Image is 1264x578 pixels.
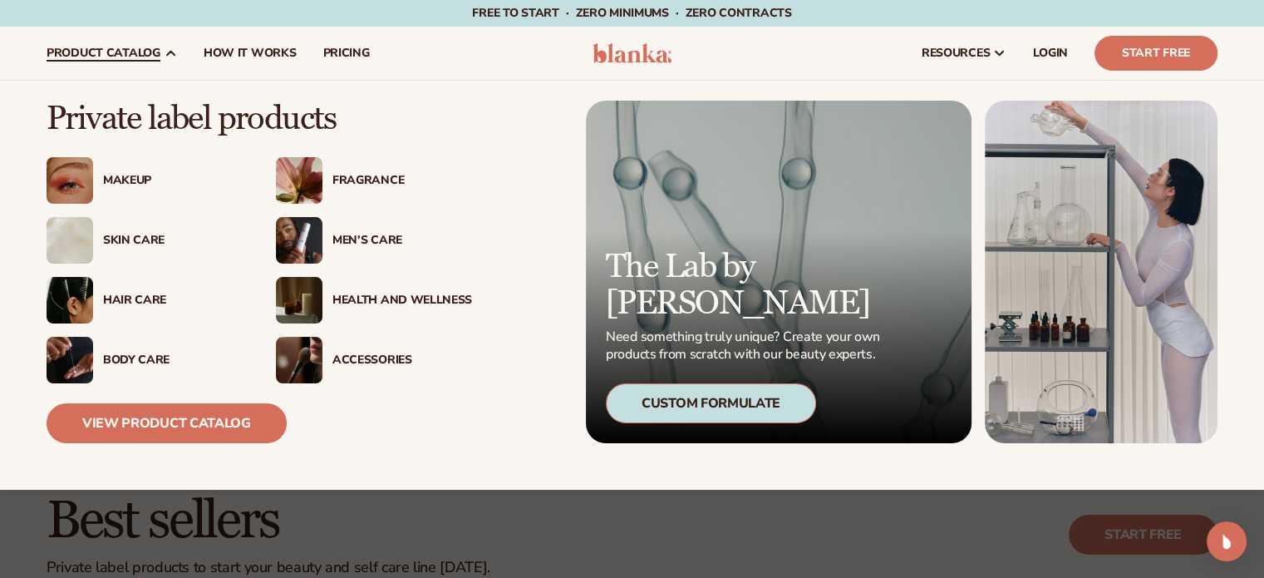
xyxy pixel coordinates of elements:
[47,101,472,137] p: Private label products
[103,174,243,188] div: Makeup
[103,294,243,308] div: Hair Care
[276,157,322,204] img: Pink blooming flower.
[908,27,1020,80] a: resources
[332,174,472,188] div: Fragrance
[985,101,1217,443] img: Female in lab with equipment.
[47,47,160,60] span: product catalog
[47,217,243,264] a: Cream moisturizer swatch. Skin Care
[47,217,93,264] img: Cream moisturizer swatch.
[47,403,287,443] a: View Product Catalog
[47,157,93,204] img: Female with glitter eye makeup.
[276,277,472,324] a: Candles and incense on table. Health And Wellness
[922,47,990,60] span: resources
[47,157,243,204] a: Female with glitter eye makeup. Makeup
[276,337,472,383] a: Female with makeup brush. Accessories
[276,337,322,383] img: Female with makeup brush.
[606,383,816,423] div: Custom Formulate
[204,47,297,60] span: How It Works
[33,27,190,80] a: product catalog
[47,337,93,383] img: Male hand applying moisturizer.
[103,353,243,368] div: Body Care
[606,249,885,322] p: The Lab by [PERSON_NAME]
[276,277,322,324] img: Candles and incense on table.
[1207,521,1247,561] div: Open Intercom Messenger
[1094,36,1217,71] a: Start Free
[593,43,671,63] img: logo
[47,337,243,383] a: Male hand applying moisturizer. Body Care
[332,294,472,308] div: Health And Wellness
[1033,47,1068,60] span: LOGIN
[332,353,472,368] div: Accessories
[586,101,971,443] a: Microscopic product formula. The Lab by [PERSON_NAME] Need something truly unique? Create your ow...
[309,27,382,80] a: pricing
[47,277,93,324] img: Female hair pulled back with clips.
[472,5,791,21] span: Free to start · ZERO minimums · ZERO contracts
[103,234,243,248] div: Skin Care
[322,47,369,60] span: pricing
[332,234,472,248] div: Men’s Care
[190,27,310,80] a: How It Works
[606,329,885,363] p: Need something truly unique? Create your own products from scratch with our beauty experts.
[276,217,472,264] a: Male holding moisturizer bottle. Men’s Care
[276,157,472,204] a: Pink blooming flower. Fragrance
[1020,27,1081,80] a: LOGIN
[47,277,243,324] a: Female hair pulled back with clips. Hair Care
[276,217,322,264] img: Male holding moisturizer bottle.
